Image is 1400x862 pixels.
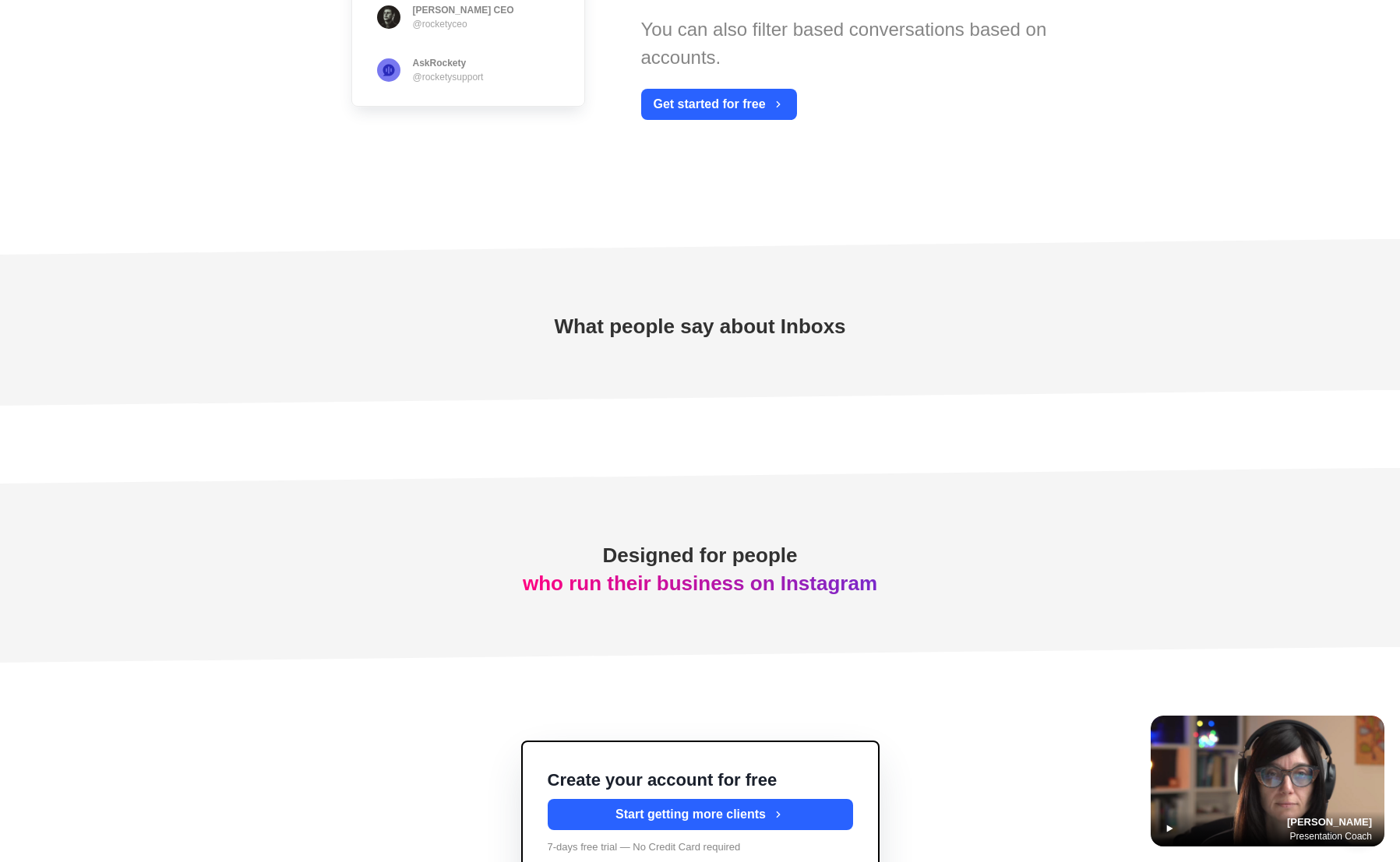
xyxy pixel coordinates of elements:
[1287,815,1372,830] p: [PERSON_NAME]
[641,89,797,120] button: Get started for free
[548,799,853,830] button: Start getting more clients
[523,541,877,597] h1: Designed for people
[548,767,853,793] p: Create your account for free
[548,839,853,855] p: 7-days free trial — No Credit Card required
[554,312,845,340] h1: What people say about Inboxs
[1151,716,1384,846] img: testimonial cover frame
[1290,829,1372,843] p: Presentation Coach
[523,572,877,595] span: who run their business on Instagram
